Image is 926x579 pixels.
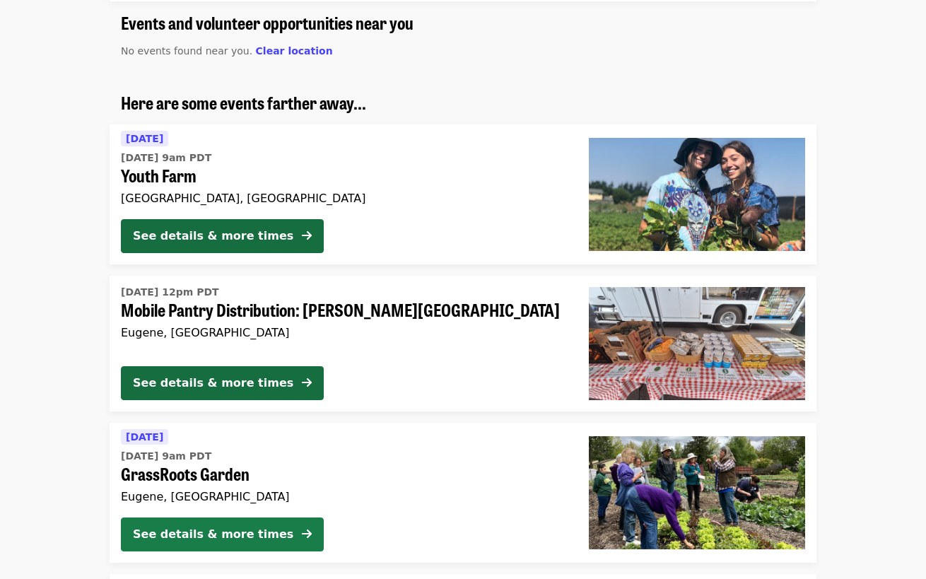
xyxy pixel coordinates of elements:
[589,138,805,251] img: Youth Farm organized by FOOD For Lane County
[121,449,211,464] time: [DATE] 9am PDT
[256,45,333,57] span: Clear location
[121,10,414,35] span: Events and volunteer opportunities near you
[302,229,312,242] i: arrow-right icon
[121,517,324,551] button: See details & more times
[121,45,252,57] span: No events found near you.
[110,276,816,411] a: See details for "Mobile Pantry Distribution: Sheldon Community Center"
[121,366,324,400] button: See details & more times
[121,90,366,115] span: Here are some events farther away...
[256,44,333,59] button: Clear location
[110,423,816,563] a: See details for "GrassRoots Garden"
[133,526,293,543] div: See details & more times
[589,287,805,400] img: Mobile Pantry Distribution: Sheldon Community Center organized by FOOD For Lane County
[121,326,566,339] div: Eugene, [GEOGRAPHIC_DATA]
[121,285,219,300] time: [DATE] 12pm PDT
[133,228,293,245] div: See details & more times
[302,376,312,390] i: arrow-right icon
[110,124,816,264] a: See details for "Youth Farm"
[121,300,566,320] span: Mobile Pantry Distribution: [PERSON_NAME][GEOGRAPHIC_DATA]
[133,375,293,392] div: See details & more times
[121,490,566,503] div: Eugene, [GEOGRAPHIC_DATA]
[589,436,805,549] img: GrassRoots Garden organized by FOOD For Lane County
[302,527,312,541] i: arrow-right icon
[126,133,163,144] span: [DATE]
[121,165,566,186] span: Youth Farm
[121,219,324,253] button: See details & more times
[126,431,163,443] span: [DATE]
[121,151,211,165] time: [DATE] 9am PDT
[121,464,566,484] span: GrassRoots Garden
[121,192,566,205] div: [GEOGRAPHIC_DATA], [GEOGRAPHIC_DATA]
